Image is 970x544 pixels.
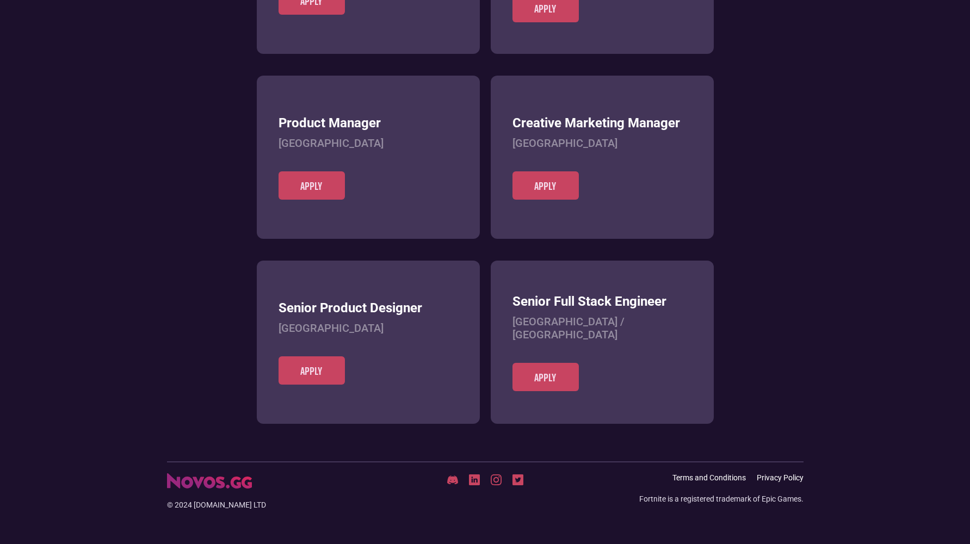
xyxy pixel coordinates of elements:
[279,137,458,150] h4: [GEOGRAPHIC_DATA]
[279,171,345,200] a: Apply
[512,171,579,200] a: Apply
[512,294,692,363] a: Senior Full Stack Engineer[GEOGRAPHIC_DATA] / [GEOGRAPHIC_DATA]
[167,499,379,510] div: © 2024 [DOMAIN_NAME] LTD
[279,300,458,316] h3: Senior Product Designer
[672,473,746,483] a: Terms and Conditions
[279,115,458,131] h3: Product Manager
[279,300,458,356] a: Senior Product Designer[GEOGRAPHIC_DATA]
[512,115,692,171] a: Creative Marketing Manager[GEOGRAPHIC_DATA]
[512,115,692,131] h3: Creative Marketing Manager
[279,115,458,171] a: Product Manager[GEOGRAPHIC_DATA]
[279,356,345,385] a: Apply
[279,322,458,335] h4: [GEOGRAPHIC_DATA]
[639,493,804,504] div: Fortnite is a registered trademark of Epic Games.
[512,363,579,391] a: Apply
[512,315,692,341] h4: [GEOGRAPHIC_DATA] / [GEOGRAPHIC_DATA]
[512,137,692,150] h4: [GEOGRAPHIC_DATA]
[512,294,692,310] h3: Senior Full Stack Engineer
[757,473,804,483] a: Privacy Policy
